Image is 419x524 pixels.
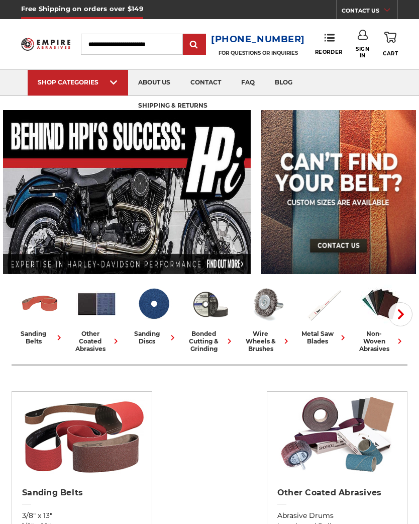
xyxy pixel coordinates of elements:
[265,70,302,96] a: blog
[243,283,291,353] a: wire wheels & brushes
[21,35,70,54] img: Empire Abrasives
[129,330,178,345] div: sanding discs
[383,50,398,57] span: Cart
[16,330,64,345] div: sanding belts
[189,283,231,325] img: Bonded Cutting & Grinding
[243,330,291,353] div: wire wheels & brushes
[128,94,218,119] a: shipping & returns
[315,33,343,55] a: Reorder
[277,488,397,498] h2: Other Coated Abrasives
[246,283,288,325] img: Wire Wheels & Brushes
[261,110,416,274] img: promo banner for custom belts.
[383,30,398,58] a: Cart
[277,510,397,521] a: Abrasive Drums
[72,283,121,353] a: other coated abrasives
[186,330,235,353] div: bonded cutting & grinding
[211,32,305,47] a: [PHONE_NUMBER]
[360,283,401,325] img: Non-woven Abrasives
[72,330,121,353] div: other coated abrasives
[17,392,147,477] img: Sanding Belts
[356,46,369,59] span: Sign In
[3,110,251,274] img: Banner for an interview featuring Horsepower Inc who makes Harley performance upgrades featured o...
[76,283,118,325] img: Other Coated Abrasives
[133,283,174,325] img: Sanding Discs
[22,510,142,521] a: 3/8" x 13"
[180,70,231,96] a: contact
[299,330,348,345] div: metal saw blades
[129,283,178,345] a: sanding discs
[128,70,180,96] a: about us
[16,283,64,345] a: sanding belts
[38,78,118,86] div: SHOP CATEGORIES
[315,49,343,55] span: Reorder
[22,488,142,498] h2: Sanding Belts
[356,330,405,353] div: non-woven abrasives
[19,283,61,325] img: Sanding Belts
[303,283,345,325] img: Metal Saw Blades
[211,50,305,56] p: FOR QUESTIONS OR INQUIRIES
[186,283,235,353] a: bonded cutting & grinding
[342,5,397,19] a: CONTACT US
[184,35,204,55] input: Submit
[231,70,265,96] a: faq
[299,283,348,345] a: metal saw blades
[356,283,405,353] a: non-woven abrasives
[388,302,412,326] button: Next
[272,392,402,477] img: Other Coated Abrasives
